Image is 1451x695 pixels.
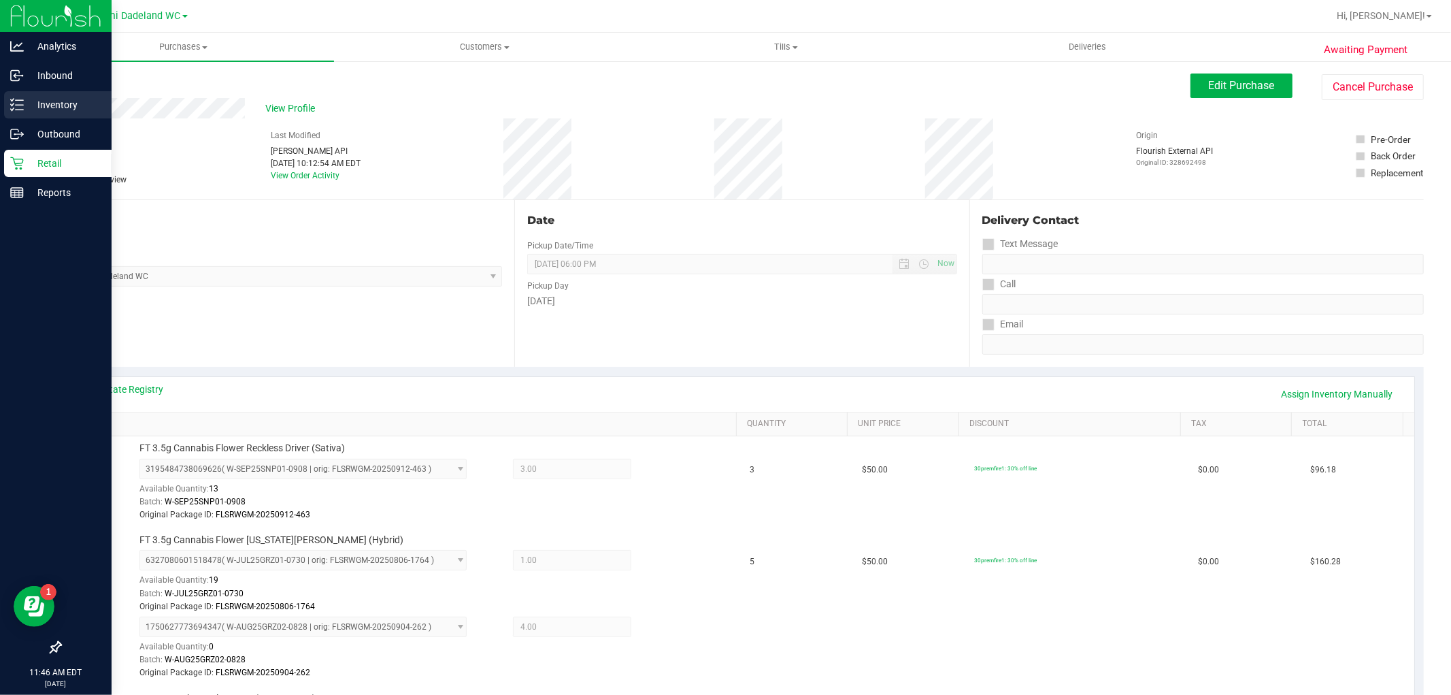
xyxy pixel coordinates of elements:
[1050,41,1124,53] span: Deliveries
[216,602,315,611] span: FLSRWGM-20250806-1764
[24,126,105,142] p: Outbound
[974,465,1037,472] span: 30premfire1: 30% off line
[10,39,24,53] inline-svg: Analytics
[14,586,54,627] iframe: Resource center
[750,464,755,476] span: 3
[1191,419,1286,430] a: Tax
[165,589,244,598] span: W-JUL25GRZ01-0730
[635,33,937,61] a: Tills
[139,534,403,547] span: FT 3.5g Cannabis Flower [US_STATE][PERSON_NAME] (Hybrid)
[982,314,1024,334] label: Email
[24,155,105,172] p: Retail
[10,69,24,82] inline-svg: Inbound
[139,589,163,598] span: Batch:
[1198,555,1219,568] span: $0.00
[1273,383,1402,406] a: Assign Inventory Manually
[60,212,502,229] div: Location
[1136,129,1158,142] label: Origin
[527,280,569,292] label: Pickup Day
[139,655,163,664] span: Batch:
[982,294,1424,314] input: Format: (999) 999-9999
[265,101,320,116] span: View Profile
[6,679,105,689] p: [DATE]
[1337,10,1425,21] span: Hi, [PERSON_NAME]!
[24,97,105,113] p: Inventory
[335,41,635,53] span: Customers
[1198,464,1219,476] span: $0.00
[1209,79,1275,92] span: Edit Purchase
[982,212,1424,229] div: Delivery Contact
[139,479,484,506] div: Available Quantity:
[271,145,361,157] div: [PERSON_NAME] API
[209,484,218,494] span: 13
[33,33,334,61] a: Purchases
[1371,166,1424,180] div: Replacement
[527,212,956,229] div: Date
[974,557,1037,564] span: 30premfire1: 30% off line
[747,419,842,430] a: Quantity
[982,254,1424,274] input: Format: (999) 999-9999
[33,41,334,53] span: Purchases
[527,294,956,308] div: [DATE]
[271,129,320,142] label: Last Modified
[1371,149,1416,163] div: Back Order
[165,655,246,664] span: W-AUG25GRZ02-0828
[80,419,731,430] a: SKU
[1303,419,1398,430] a: Total
[139,570,484,597] div: Available Quantity:
[982,234,1058,254] label: Text Message
[271,157,361,169] div: [DATE] 10:12:54 AM EDT
[10,186,24,199] inline-svg: Reports
[636,41,936,53] span: Tills
[1324,42,1407,58] span: Awaiting Payment
[1136,157,1213,167] p: Original ID: 328692498
[139,510,214,519] span: Original Package ID:
[10,157,24,170] inline-svg: Retail
[982,274,1016,294] label: Call
[82,383,164,396] a: View State Registry
[139,637,484,664] div: Available Quantity:
[862,464,888,476] span: $50.00
[862,555,888,568] span: $50.00
[139,668,214,677] span: Original Package ID:
[165,497,246,506] span: W-SEP25SNP01-0908
[1322,74,1424,100] button: Cancel Purchase
[216,668,310,677] span: FLSRWGM-20250904-262
[139,497,163,506] span: Batch:
[24,38,105,54] p: Analytics
[1136,145,1213,167] div: Flourish External API
[139,442,345,455] span: FT 3.5g Cannabis Flower Reckless Driver (Sativa)
[334,33,635,61] a: Customers
[1310,555,1341,568] span: $160.28
[24,67,105,84] p: Inbound
[1310,464,1336,476] span: $96.18
[209,642,214,651] span: 0
[209,575,218,585] span: 19
[271,171,339,180] a: View Order Activity
[139,602,214,611] span: Original Package ID:
[10,127,24,141] inline-svg: Outbound
[858,419,954,430] a: Unit Price
[40,584,56,600] iframe: Resource center unread badge
[750,555,755,568] span: 5
[1371,133,1412,146] div: Pre-Order
[24,184,105,201] p: Reports
[527,240,593,252] label: Pickup Date/Time
[90,10,181,22] span: Miami Dadeland WC
[937,33,1238,61] a: Deliveries
[10,98,24,112] inline-svg: Inventory
[6,666,105,679] p: 11:46 AM EDT
[216,510,310,519] span: FLSRWGM-20250912-463
[969,419,1175,430] a: Discount
[1190,74,1292,98] button: Edit Purchase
